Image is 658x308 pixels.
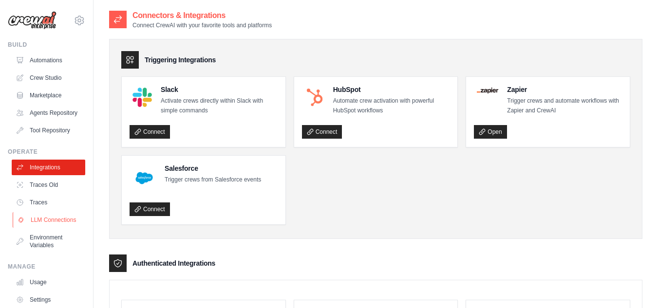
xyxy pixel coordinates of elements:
a: Tool Repository [12,123,85,138]
img: HubSpot Logo [305,88,324,107]
img: Slack Logo [132,88,152,107]
a: Integrations [12,160,85,175]
div: Operate [8,148,85,156]
a: Connect [130,125,170,139]
p: Trigger crews from Salesforce events [165,175,261,185]
a: Marketplace [12,88,85,103]
a: Open [474,125,507,139]
h2: Connectors & Integrations [132,10,272,21]
a: Agents Repository [12,105,85,121]
h4: Zapier [507,85,622,94]
a: Crew Studio [12,70,85,86]
p: Connect CrewAI with your favorite tools and platforms [132,21,272,29]
h3: Triggering Integrations [145,55,216,65]
a: Usage [12,274,85,290]
h4: Salesforce [165,163,261,173]
a: Environment Variables [12,230,85,253]
p: Activate crews directly within Slack with simple commands [161,96,278,115]
img: Zapier Logo [477,88,498,93]
h4: HubSpot [333,85,450,94]
p: Trigger crews and automate workflows with Zapier and CrewAI [507,96,622,115]
a: Traces [12,195,85,210]
a: LLM Connections [13,212,86,228]
p: Automate crew activation with powerful HubSpot workflows [333,96,450,115]
h4: Slack [161,85,278,94]
div: Build [8,41,85,49]
img: Salesforce Logo [132,166,156,190]
div: Manage [8,263,85,271]
img: Logo [8,11,56,30]
a: Connect [302,125,342,139]
a: Settings [12,292,85,308]
a: Automations [12,53,85,68]
h3: Authenticated Integrations [132,258,215,268]
a: Traces Old [12,177,85,193]
a: Connect [130,202,170,216]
